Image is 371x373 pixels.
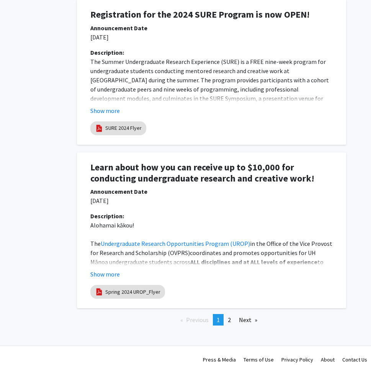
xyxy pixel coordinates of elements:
a: Privacy Policy [281,356,313,363]
span: Aloha [90,221,106,229]
span: 1 [217,316,220,324]
a: SURE 2024 Flyer [105,124,142,132]
p: [DATE] [90,196,333,205]
span: mai kākou! [106,221,134,229]
div: Description: [90,211,333,221]
h1: Registration for the 2024 SURE Program is now OPEN! [90,9,333,20]
a: Terms of Use [244,356,274,363]
p: The Summer Undergraduate Research Experience (SURE) is a FREE nine-week program for undergraduate... [90,57,333,112]
div: Description: [90,48,333,57]
a: Contact Us [342,356,367,363]
span: 2 [228,316,231,324]
span: coordinates and promotes opportunities for UH Mānoa undergraduate students across [90,249,317,266]
a: Spring 2024 UROP_Flyer [105,288,160,296]
a: Press & Media [203,356,236,363]
span: The [90,240,101,247]
a: About [321,356,335,363]
strong: ALL disciplines and at ALL levels of experience [190,258,317,266]
h1: Learn about how you can receive up to $10,000 for conducting undergraduate research and creative ... [90,162,333,184]
span: Previous [186,316,209,324]
img: pdf_icon.png [95,288,103,296]
p: [DATE] [90,33,333,42]
a: Next page [235,314,261,326]
ul: Pagination [77,314,346,326]
div: Announcement Date [90,23,333,33]
iframe: Chat [6,339,33,367]
button: Show more [90,270,120,279]
div: Announcement Date [90,187,333,196]
a: Undergraduate Research Opportunities Program (UROP) [101,240,250,247]
img: pdf_icon.png [95,124,103,133]
button: Show more [90,106,120,115]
